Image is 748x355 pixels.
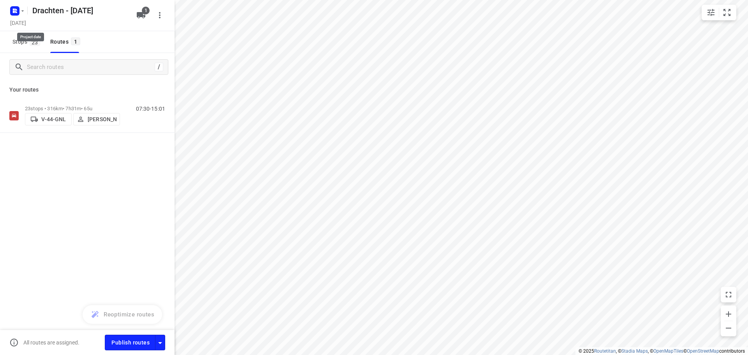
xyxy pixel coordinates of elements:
button: More [152,7,168,23]
div: / [155,63,163,71]
a: Stadia Maps [621,348,648,354]
li: © 2025 , © , © © contributors [579,348,745,354]
button: V-44-GNL [25,113,72,125]
div: Driver app settings [155,337,165,347]
p: All routes are assigned. [23,339,79,346]
button: [PERSON_NAME] [73,113,120,125]
p: V-44-GNL [41,116,66,122]
button: Map settings [703,5,719,20]
span: Stops [12,37,42,47]
a: Routetitan [594,348,616,354]
span: 23 [30,38,40,46]
span: 1 [71,37,80,45]
button: Publish routes [105,335,155,350]
span: 1 [142,7,150,14]
p: 23 stops • 316km • 7h31m • 65u [25,106,120,111]
p: Your routes [9,86,165,94]
h5: Drachten - [DATE] [29,4,130,17]
div: Routes [50,37,83,47]
a: OpenMapTiles [653,348,683,354]
button: Reoptimize routes [83,305,162,324]
h5: [DATE] [7,18,29,27]
button: 1 [133,7,149,23]
span: Publish routes [111,338,150,348]
div: small contained button group [702,5,736,20]
button: Fit zoom [719,5,735,20]
p: [PERSON_NAME] [88,116,116,122]
input: Search routes [27,61,155,73]
a: OpenStreetMap [687,348,719,354]
p: 07:30-15:01 [136,106,165,112]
